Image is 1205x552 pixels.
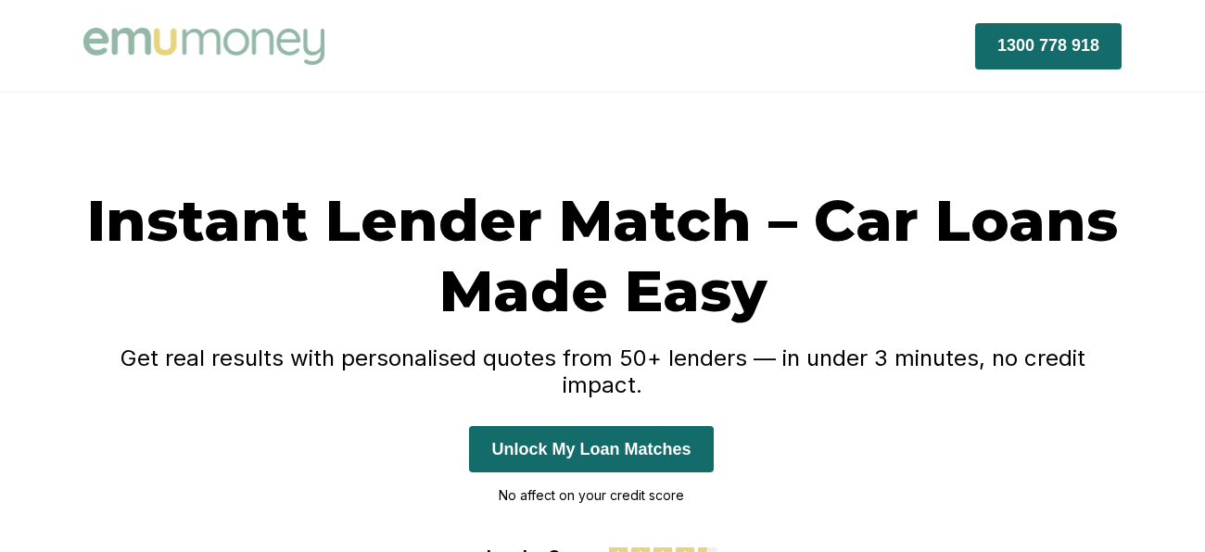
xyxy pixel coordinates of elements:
button: Unlock My Loan Matches [469,426,713,472]
h4: Get real results with personalised quotes from 50+ lenders — in under 3 minutes, no credit impact. [83,345,1122,398]
a: 1300 778 918 [975,35,1122,55]
a: Unlock My Loan Matches [469,439,713,458]
h1: Instant Lender Match – Car Loans Made Easy [83,185,1122,326]
button: 1300 778 918 [975,23,1122,69]
p: No affect on your credit score [469,482,713,509]
img: Emu Money logo [83,28,324,65]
